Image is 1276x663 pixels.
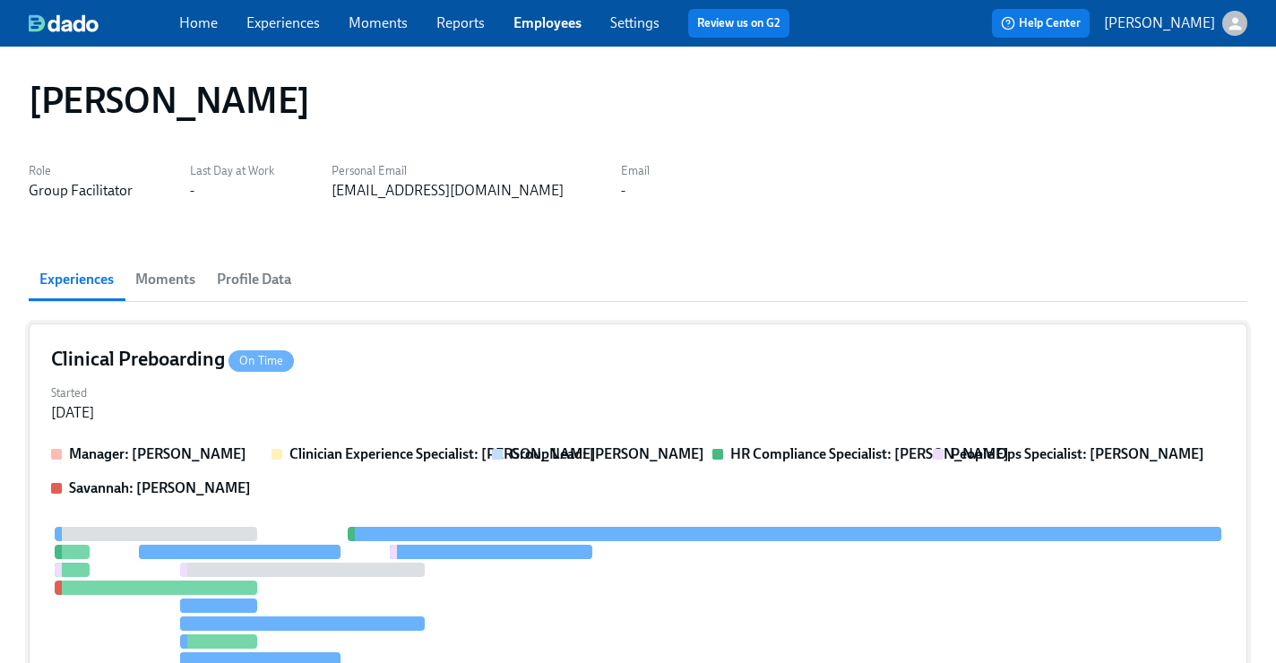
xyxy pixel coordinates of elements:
div: [DATE] [51,403,94,423]
span: Experiences [39,267,114,292]
h1: [PERSON_NAME] [29,79,310,122]
strong: Clinician Experience Specialist: [PERSON_NAME] [289,445,596,462]
strong: Group Lead: [PERSON_NAME] [510,445,704,462]
h4: Clinical Preboarding [51,346,294,373]
button: Review us on G2 [688,9,789,38]
img: dado [29,14,99,32]
label: Personal Email [332,161,564,181]
a: Review us on G2 [697,14,780,32]
a: Settings [610,14,660,31]
button: [PERSON_NAME] [1104,11,1247,36]
strong: People Ops Specialist: [PERSON_NAME] [951,445,1204,462]
p: [PERSON_NAME] [1104,13,1215,33]
a: Reports [436,14,485,31]
label: Role [29,161,133,181]
span: Moments [135,267,195,292]
a: dado [29,14,179,32]
label: Started [51,383,94,403]
a: Experiences [246,14,320,31]
span: Profile Data [217,267,291,292]
strong: Savannah: [PERSON_NAME] [69,479,251,496]
div: - [621,181,625,201]
div: - [190,181,194,201]
div: Group Facilitator [29,181,133,201]
div: [EMAIL_ADDRESS][DOMAIN_NAME] [332,181,564,201]
strong: Manager: [PERSON_NAME] [69,445,246,462]
span: On Time [228,354,294,367]
label: Email [621,161,650,181]
a: Employees [513,14,582,31]
strong: HR Compliance Specialist: [PERSON_NAME] [730,445,1009,462]
a: Home [179,14,218,31]
label: Last Day at Work [190,161,274,181]
a: Moments [349,14,408,31]
button: Help Center [992,9,1090,38]
span: Help Center [1001,14,1081,32]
